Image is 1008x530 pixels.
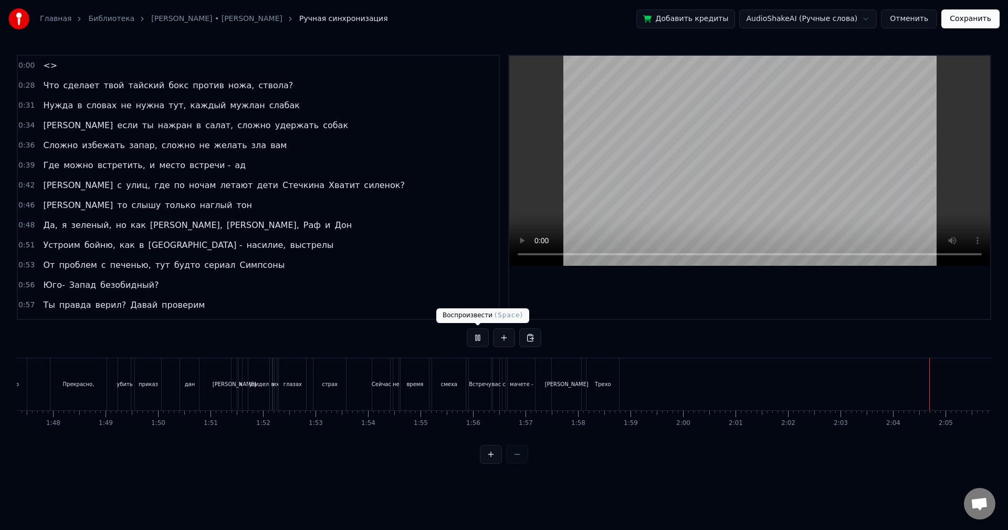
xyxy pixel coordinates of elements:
div: 1:50 [151,419,165,428]
span: 0:39 [18,160,35,171]
span: [PERSON_NAME], [226,219,300,231]
span: печенью, [109,259,152,271]
span: и [324,219,331,231]
a: Библиотека [88,14,134,24]
button: Добавить кредиты [636,9,736,28]
span: <> [42,59,58,71]
div: 1:48 [46,419,60,428]
span: тон [235,199,253,211]
span: сложно [161,139,196,151]
span: можно [62,159,94,171]
div: 2:01 [729,419,743,428]
span: слабак [268,99,301,111]
div: мачете - [510,380,533,388]
div: глазах [283,380,302,388]
span: сделает [62,79,101,91]
span: верил? [94,299,128,311]
span: не [120,99,132,111]
span: бокс [167,79,190,91]
span: Где [42,159,60,171]
span: 0:31 [18,100,35,111]
span: Давай [129,299,159,311]
span: Что [42,79,60,91]
span: наглый [198,199,233,211]
span: ( Space ) [495,311,523,319]
span: [PERSON_NAME], [149,219,224,231]
span: Сложно [42,139,79,151]
span: зеленый, [70,219,112,231]
span: бойню, [83,239,117,251]
div: [PERSON_NAME] [545,380,589,388]
span: в [76,99,83,111]
span: Хватит [328,179,361,191]
div: 2:04 [886,419,900,428]
div: 1:58 [571,419,585,428]
span: 0:00 [18,60,35,71]
span: будто [173,259,202,271]
span: Устроим [42,239,81,251]
button: Отменить [881,9,937,28]
div: 2:05 [939,419,953,428]
span: вам [269,139,288,151]
span: насилие, [245,239,287,251]
div: 1:51 [204,419,218,428]
span: с [116,179,123,191]
span: по [173,179,186,191]
span: встретить, [97,159,146,171]
span: как [119,239,136,251]
div: я [239,380,242,388]
span: но [114,219,127,231]
span: Да, [42,219,58,231]
span: летают [219,179,254,191]
span: сложно [236,119,271,131]
span: каждый [189,99,227,111]
span: 0:46 [18,200,35,211]
div: с [503,380,506,388]
span: запар, [128,139,159,151]
span: [PERSON_NAME] [42,179,114,191]
button: Сохранить [941,9,1000,28]
span: выстрелы [289,239,334,251]
span: не [198,139,211,151]
span: проблем [58,259,98,271]
span: ножа, [227,79,256,91]
span: Запад [68,279,97,291]
div: в [271,380,274,388]
div: время [406,380,423,388]
span: Юго- [42,279,66,291]
div: их [272,380,279,388]
span: если [116,119,139,131]
div: 2:00 [676,419,690,428]
div: 1:54 [361,419,375,428]
div: 1:59 [624,419,638,428]
span: [PERSON_NAME] [42,199,114,211]
div: 2:02 [781,419,795,428]
span: 0:57 [18,300,35,310]
div: вас [492,380,501,388]
span: собак [322,119,349,131]
span: силенок? [363,179,406,191]
span: 0:53 [18,260,35,271]
span: 0:42 [18,180,35,191]
div: Воспроизвести [436,308,529,323]
span: в [138,239,145,251]
span: мужлан [229,99,266,111]
span: желать [213,139,248,151]
span: в [195,119,202,131]
div: убить [117,380,132,388]
nav: breadcrumb [40,14,388,24]
div: Трехо [3,380,19,388]
span: нужна [135,99,166,111]
div: 1:49 [99,419,113,428]
div: [PERSON_NAME] [213,380,256,388]
span: салат, [204,119,234,131]
span: [PERSON_NAME] [42,119,114,131]
span: ты [141,119,155,131]
div: не [393,380,400,388]
span: как [130,219,147,231]
div: Встречу [469,380,491,388]
span: встречи - [188,159,232,171]
span: Стечкина [281,179,325,191]
div: увидел [249,380,269,388]
img: youka [8,8,29,29]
